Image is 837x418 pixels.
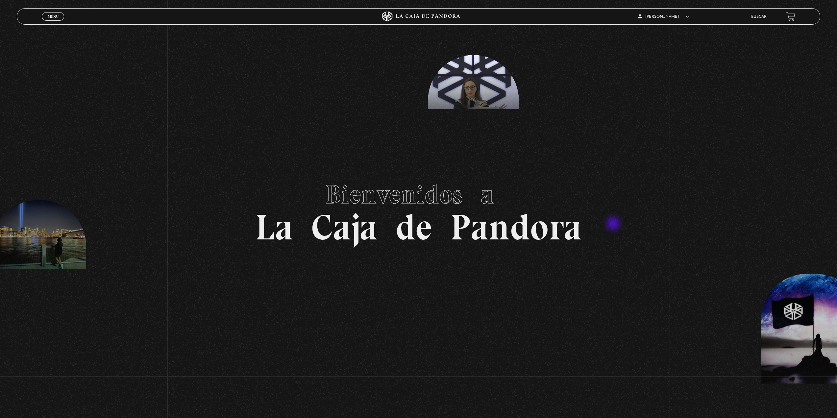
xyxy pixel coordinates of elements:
a: View your shopping cart [786,12,795,21]
span: [PERSON_NAME] [638,15,689,19]
h1: La Caja de Pandora [255,173,582,245]
span: Cerrar [45,20,61,25]
span: Bienvenidos a [325,179,512,210]
span: Menu [48,14,59,18]
a: Buscar [751,15,767,19]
